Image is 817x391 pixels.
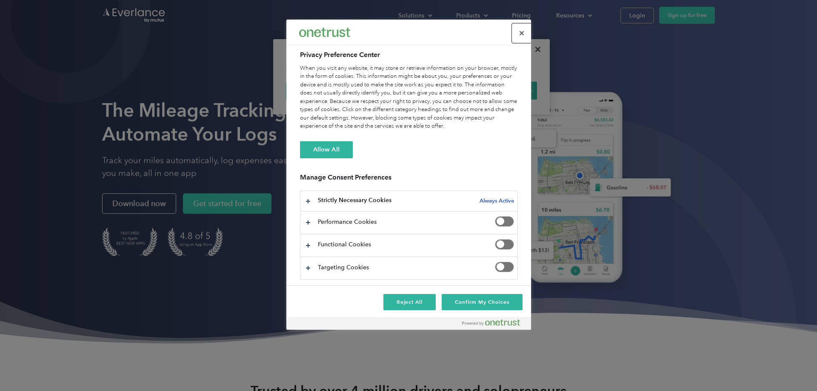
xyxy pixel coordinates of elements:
[299,24,350,41] div: Everlance
[300,50,518,60] h2: Privacy Preference Center
[462,319,520,326] img: Powered by OneTrust Opens in a new Tab
[383,294,436,310] button: Reject All
[299,28,350,37] img: Everlance
[512,24,531,43] button: Close
[300,173,518,186] h3: Manage Consent Preferences
[286,20,531,330] div: Privacy Preference Center
[442,294,522,310] button: Confirm My Choices
[286,20,531,330] div: Preference center
[300,64,518,131] div: When you visit any website, it may store or retrieve information on your browser, mostly in the f...
[462,319,527,330] a: Powered by OneTrust Opens in a new Tab
[300,141,353,158] button: Allow All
